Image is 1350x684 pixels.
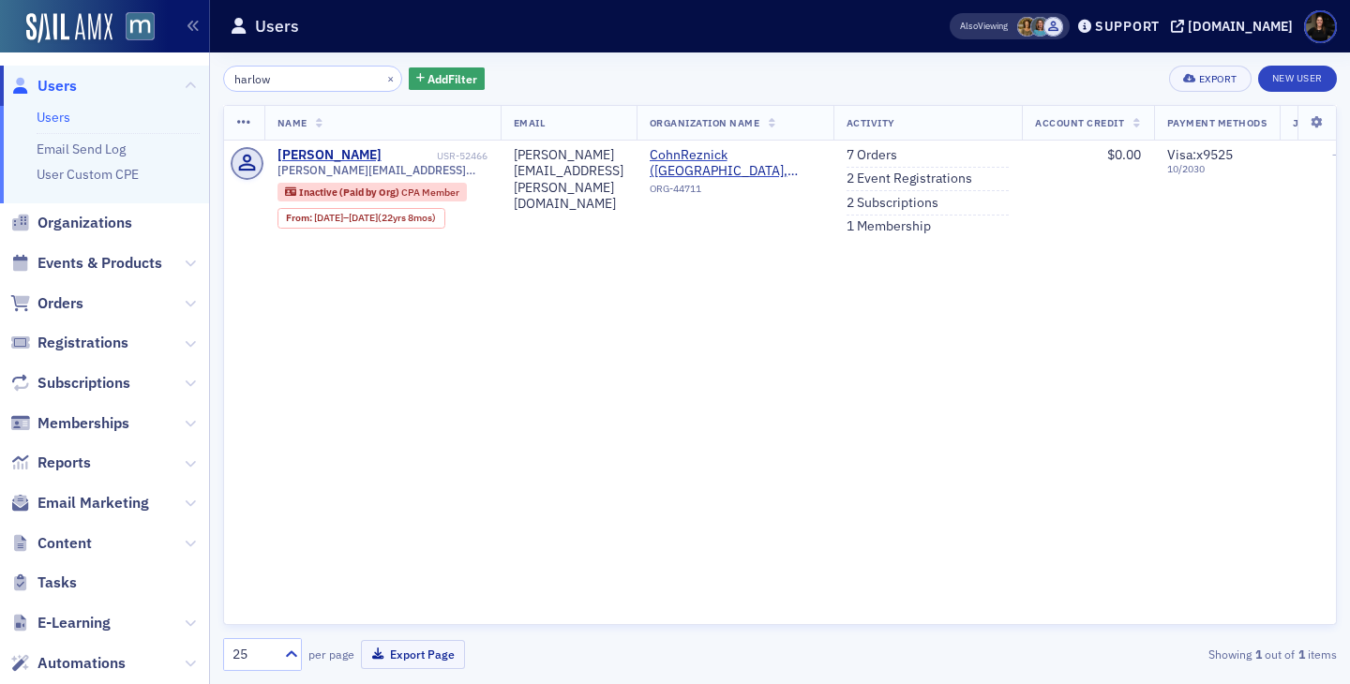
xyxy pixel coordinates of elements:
a: User Custom CPE [37,166,139,183]
span: Job Type [1293,116,1342,129]
button: [DOMAIN_NAME] [1171,20,1299,33]
span: [DATE] [314,211,343,224]
span: — [1332,146,1342,163]
span: Profile [1304,10,1337,43]
div: From: 2002-12-11 00:00:00 [277,208,445,229]
a: CohnReznick ([GEOGRAPHIC_DATA], [GEOGRAPHIC_DATA]) [650,147,820,180]
div: [PERSON_NAME][EMAIL_ADDRESS][PERSON_NAME][DOMAIN_NAME] [514,147,623,213]
span: Organization Name [650,116,760,129]
button: AddFilter [409,67,486,91]
span: Inactive (Paid by Org) [299,186,401,199]
a: E-Learning [10,613,111,633]
span: Email Marketing [37,493,149,513]
a: 7 Orders [847,147,897,164]
div: Also [960,20,978,32]
a: Users [10,76,77,97]
div: Export [1199,74,1237,84]
span: [PERSON_NAME][EMAIL_ADDRESS][PERSON_NAME][DOMAIN_NAME] [277,163,487,177]
input: Search… [223,66,402,92]
div: – (22yrs 8mos) [314,212,436,224]
span: Viewing [960,20,1008,33]
img: SailAMX [26,13,112,43]
span: Orders [37,293,83,314]
strong: 1 [1295,646,1308,662]
span: E-Learning [37,613,111,633]
span: Justin Chase [1043,17,1063,37]
div: Showing out of items [979,646,1337,662]
span: Add Filter [427,70,477,87]
a: Email Send Log [37,141,126,157]
div: Inactive (Paid by Org): Inactive (Paid by Org): CPA Member [277,183,468,201]
a: Subscriptions [10,373,130,394]
a: Memberships [10,413,129,434]
span: [DATE] [349,211,378,224]
div: ORG-44711 [650,183,820,201]
button: Export Page [361,640,465,669]
a: Reports [10,453,91,473]
span: CPA Member [401,186,459,199]
h1: Users [255,15,299,37]
img: SailAMX [126,12,155,41]
div: USR-52466 [384,150,487,162]
a: 2 Event Registrations [847,171,972,187]
span: Payment Methods [1167,116,1267,129]
span: Email [514,116,546,129]
a: Orders [10,293,83,314]
a: Registrations [10,333,128,353]
span: Reports [37,453,91,473]
span: Tasks [37,572,77,593]
button: Export [1169,66,1251,92]
span: Laura Swann [1017,17,1037,37]
a: Tasks [10,572,77,593]
span: Memberships [37,413,129,434]
a: View Homepage [112,12,155,44]
a: 2 Subscriptions [847,195,938,212]
a: Email Marketing [10,493,149,513]
span: 10 / 2030 [1167,163,1267,175]
strong: 1 [1252,646,1265,662]
span: Automations [37,653,126,674]
span: Subscriptions [37,373,130,394]
div: 25 [232,645,274,664]
a: Automations [10,653,126,674]
a: Content [10,533,92,554]
span: Margaret DeRoose [1030,17,1050,37]
a: 1 Membership [847,218,931,235]
a: New User [1258,66,1337,92]
span: Name [277,116,307,129]
span: Visa : x9525 [1167,146,1233,163]
a: [PERSON_NAME] [277,147,382,164]
a: Events & Products [10,253,162,274]
div: [DOMAIN_NAME] [1188,18,1293,35]
span: Users [37,76,77,97]
div: Support [1095,18,1160,35]
span: CohnReznick (Bethesda, MD) [650,147,820,180]
span: Account Credit [1035,116,1124,129]
a: Users [37,109,70,126]
label: per page [308,646,354,662]
span: From : [286,212,314,224]
button: × [382,69,399,86]
span: Content [37,533,92,554]
a: Inactive (Paid by Org) CPA Member [285,186,458,198]
span: Activity [847,116,895,129]
span: Events & Products [37,253,162,274]
a: Organizations [10,213,132,233]
span: Organizations [37,213,132,233]
span: $0.00 [1107,146,1141,163]
span: Registrations [37,333,128,353]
